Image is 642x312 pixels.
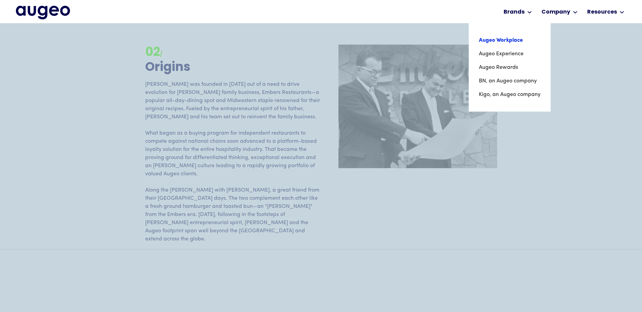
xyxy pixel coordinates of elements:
div: Resources [587,8,617,16]
div: Brands [504,8,525,16]
nav: Brands [469,23,551,112]
a: Kigo, an Augeo company [479,88,540,101]
img: Augeo's full logo in midnight blue. [16,6,70,19]
a: home [16,6,70,19]
a: Augeo Workplace [479,34,540,47]
a: BN, an Augeo company [479,74,540,88]
div: Company [541,8,570,16]
a: Augeo Rewards [479,61,540,74]
a: Augeo Experience [479,47,540,61]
